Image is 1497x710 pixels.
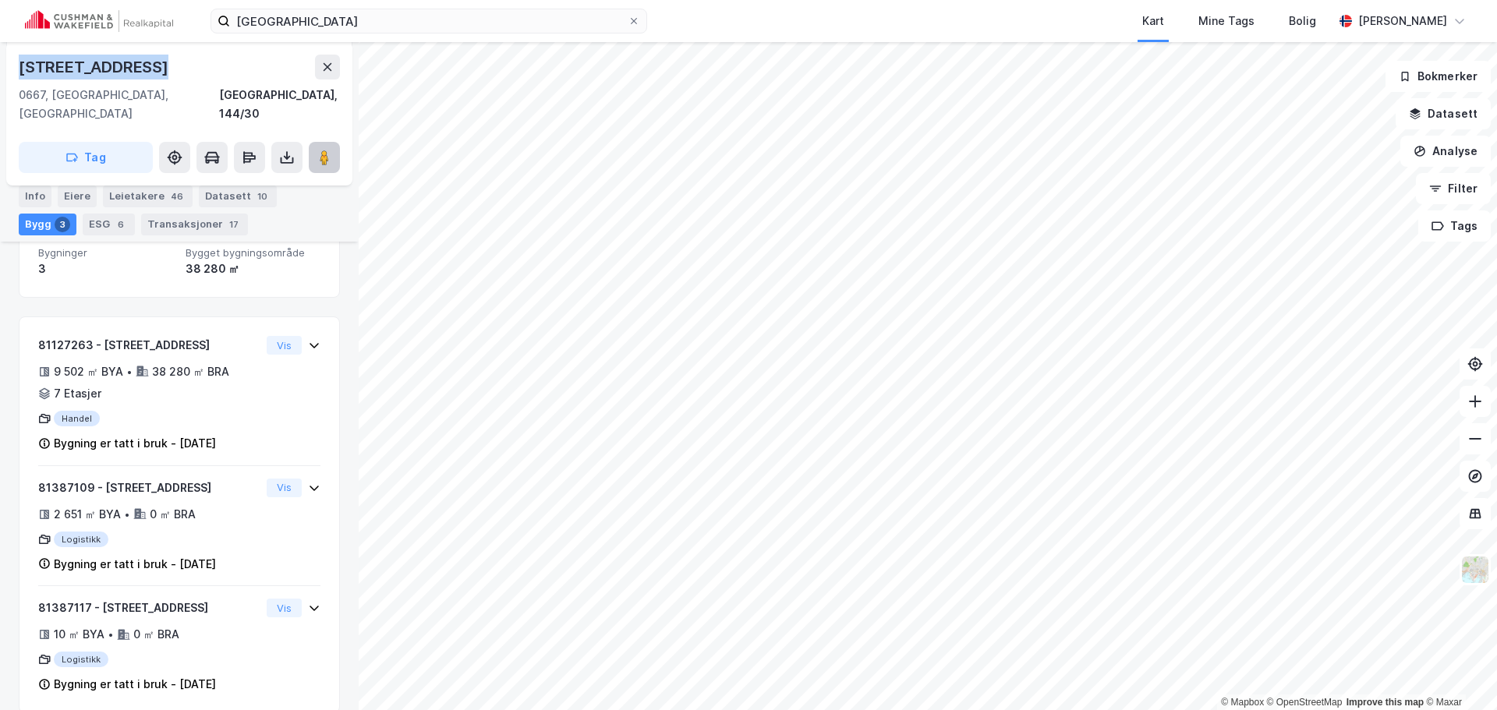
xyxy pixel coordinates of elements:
span: Bygget bygningsområde [186,246,320,260]
div: 7 Etasjer [54,384,101,403]
div: 81387109 - [STREET_ADDRESS] [38,479,260,497]
div: Eiere [58,185,97,207]
div: 9 502 ㎡ BYA [54,362,123,381]
button: Bokmerker [1386,61,1491,92]
div: Bygning er tatt i bruk - [DATE] [54,434,216,453]
div: 17 [226,217,242,232]
div: 10 [254,189,271,204]
div: 10 ㎡ BYA [54,625,104,644]
div: 81127263 - [STREET_ADDRESS] [38,336,260,355]
div: Kontrollprogram for chat [1419,635,1497,710]
div: Transaksjoner [141,214,248,235]
button: Vis [267,336,302,355]
button: Filter [1416,173,1491,204]
div: [PERSON_NAME] [1358,12,1447,30]
div: 3 [55,217,70,232]
div: Kart [1142,12,1164,30]
button: Analyse [1400,136,1491,167]
div: • [108,628,114,641]
div: 0667, [GEOGRAPHIC_DATA], [GEOGRAPHIC_DATA] [19,86,219,123]
button: Tag [19,142,153,173]
span: Bygninger [38,246,173,260]
iframe: Chat Widget [1419,635,1497,710]
a: Mapbox [1221,697,1264,708]
div: 2 651 ㎡ BYA [54,505,121,524]
button: Vis [267,599,302,617]
div: 3 [38,260,173,278]
button: Vis [267,479,302,497]
img: Z [1460,555,1490,585]
input: Søk på adresse, matrikkel, gårdeiere, leietakere eller personer [230,9,628,33]
div: Bolig [1289,12,1316,30]
div: 38 280 ㎡ [186,260,320,278]
div: [GEOGRAPHIC_DATA], 144/30 [219,86,340,123]
div: 38 280 ㎡ BRA [152,362,229,381]
div: 46 [168,189,186,204]
div: [STREET_ADDRESS] [19,55,172,79]
div: Mine Tags [1198,12,1255,30]
button: Datasett [1396,98,1491,129]
div: Bygg [19,214,76,235]
div: Leietakere [103,185,193,207]
a: Improve this map [1347,697,1424,708]
img: cushman-wakefield-realkapital-logo.202ea83816669bd177139c58696a8fa1.svg [25,10,173,32]
div: 6 [113,217,129,232]
div: Bygning er tatt i bruk - [DATE] [54,675,216,694]
div: 81387117 - [STREET_ADDRESS] [38,599,260,617]
button: Tags [1418,210,1491,242]
div: • [124,508,130,521]
div: Info [19,185,51,207]
div: Bygning er tatt i bruk - [DATE] [54,555,216,574]
div: 0 ㎡ BRA [133,625,179,644]
div: ESG [83,214,135,235]
div: Datasett [199,185,277,207]
div: • [126,366,133,378]
div: 0 ㎡ BRA [150,505,196,524]
a: OpenStreetMap [1267,697,1343,708]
